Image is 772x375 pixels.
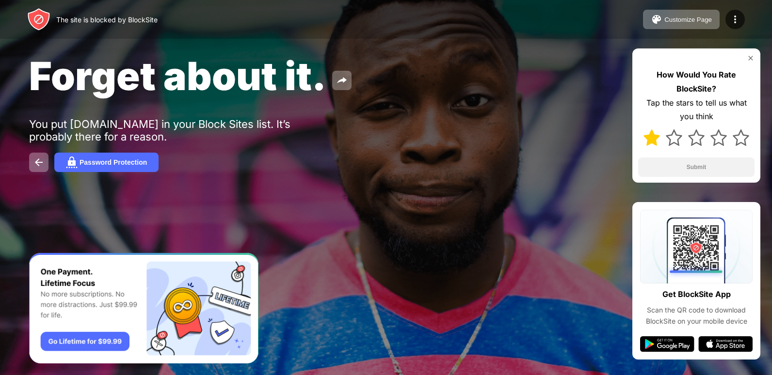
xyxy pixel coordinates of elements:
[336,75,348,86] img: share.svg
[54,153,159,172] button: Password Protection
[66,156,78,168] img: password.svg
[640,210,753,283] img: qrcode.svg
[33,156,45,168] img: back.svg
[638,96,755,124] div: Tap the stars to tell us what you think
[662,287,731,301] div: Get BlockSite App
[643,10,720,29] button: Customize Page
[29,118,329,143] div: You put [DOMAIN_NAME] in your Block Sites list. It’s probably there for a reason.
[80,158,147,166] div: Password Protection
[638,157,755,177] button: Submit
[643,129,660,146] img: star-full.svg
[29,253,258,364] iframe: Banner
[747,54,755,62] img: rate-us-close.svg
[27,8,50,31] img: header-logo.svg
[56,16,158,24] div: The site is blocked by BlockSite
[729,14,741,25] img: menu-icon.svg
[638,68,755,96] div: How Would You Rate BlockSite?
[651,14,662,25] img: pallet.svg
[698,336,753,352] img: app-store.svg
[29,52,326,99] span: Forget about it.
[666,129,682,146] img: star.svg
[664,16,712,23] div: Customize Page
[710,129,727,146] img: star.svg
[688,129,705,146] img: star.svg
[640,336,694,352] img: google-play.svg
[640,305,753,327] div: Scan the QR code to download BlockSite on your mobile device
[733,129,749,146] img: star.svg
